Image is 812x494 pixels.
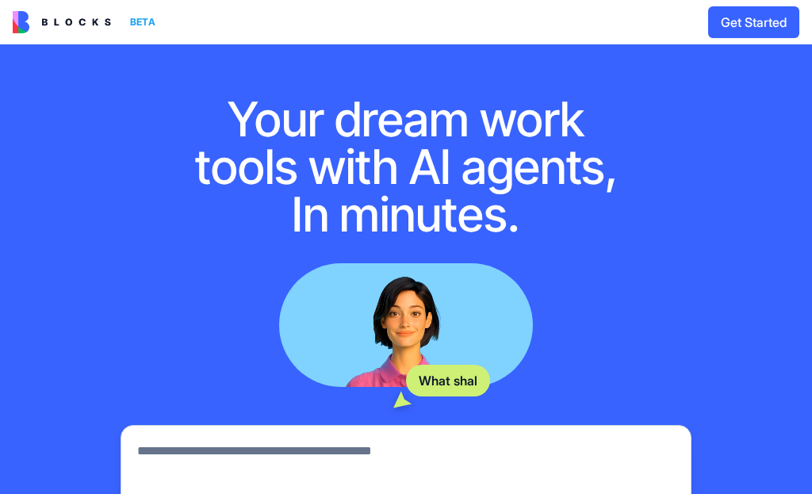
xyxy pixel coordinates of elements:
img: logo [13,11,111,33]
h1: Your dream work tools with AI agents, In minutes. [178,95,634,238]
a: BETA [13,11,162,33]
button: Get Started [708,6,799,38]
div: What shal [406,365,490,396]
div: BETA [124,11,162,33]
